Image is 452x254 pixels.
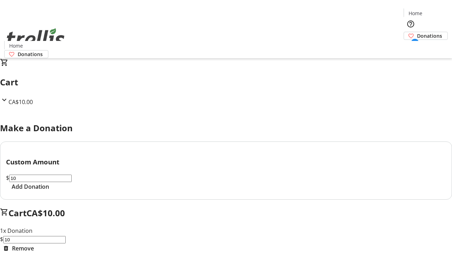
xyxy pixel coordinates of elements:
input: Donation Amount [9,175,72,182]
input: Donation Amount [3,236,66,243]
h3: Custom Amount [6,157,446,167]
span: $ [6,174,9,182]
span: Home [9,42,23,49]
img: Orient E2E Organization Bl9wGeQ9no's Logo [4,20,67,56]
a: Donations [404,32,448,40]
span: Home [409,10,422,17]
span: Donations [417,32,442,40]
span: CA$10.00 [26,207,65,219]
a: Home [5,42,27,49]
a: Home [404,10,427,17]
button: Add Donation [6,182,55,191]
button: Cart [404,40,418,54]
span: Remove [12,244,34,253]
button: Help [404,17,418,31]
span: Donations [18,50,43,58]
a: Donations [4,50,48,58]
span: CA$10.00 [8,98,33,106]
span: Add Donation [12,182,49,191]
